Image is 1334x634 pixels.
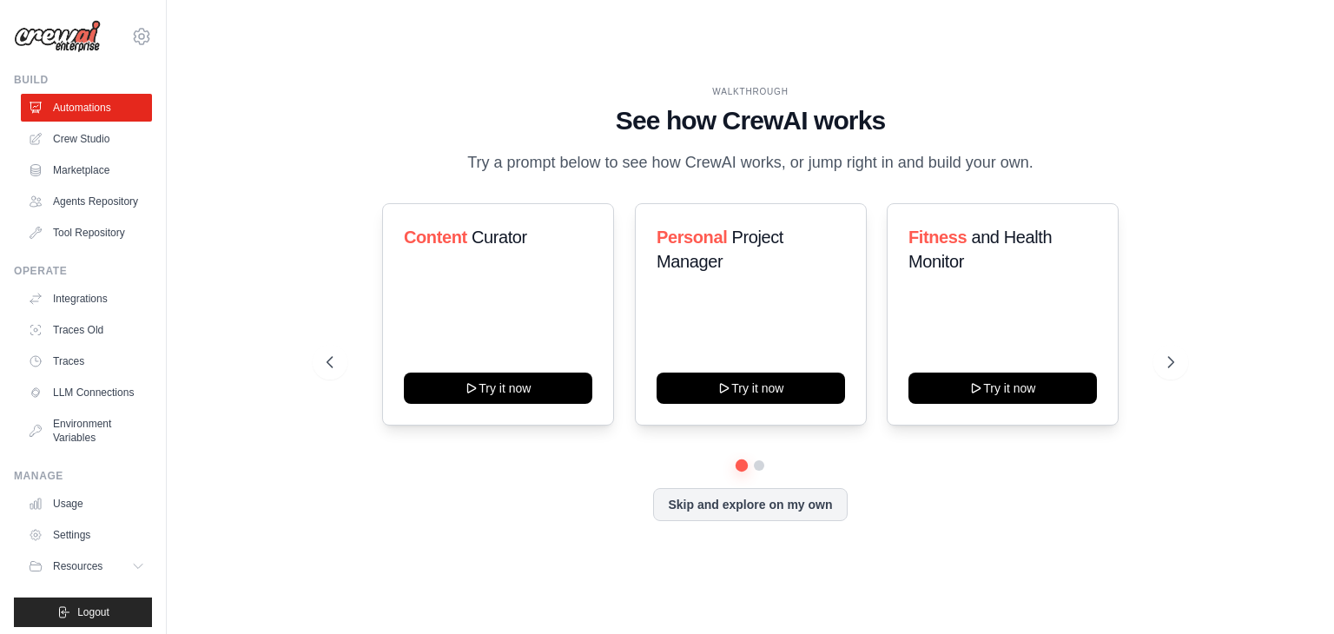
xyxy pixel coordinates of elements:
span: Logout [77,605,109,619]
div: Build [14,73,152,87]
a: Agents Repository [21,188,152,215]
button: Skip and explore on my own [653,488,847,521]
button: Try it now [404,373,592,404]
a: Usage [21,490,152,518]
div: WALKTHROUGH [327,85,1174,98]
span: Curator [472,228,527,247]
span: Fitness [908,228,967,247]
a: Tool Repository [21,219,152,247]
span: Project Manager [657,228,783,271]
div: Operate [14,264,152,278]
div: Manage [14,469,152,483]
a: Settings [21,521,152,549]
button: Try it now [908,373,1097,404]
button: Logout [14,598,152,627]
span: and Health Monitor [908,228,1052,271]
a: Integrations [21,285,152,313]
a: Traces [21,347,152,375]
img: Logo [14,20,101,53]
h1: See how CrewAI works [327,105,1174,136]
a: Marketplace [21,156,152,184]
p: Try a prompt below to see how CrewAI works, or jump right in and build your own. [459,150,1042,175]
span: Personal [657,228,727,247]
a: LLM Connections [21,379,152,406]
span: Content [404,228,467,247]
span: Resources [53,559,102,573]
a: Traces Old [21,316,152,344]
button: Resources [21,552,152,580]
button: Try it now [657,373,845,404]
a: Crew Studio [21,125,152,153]
a: Automations [21,94,152,122]
a: Environment Variables [21,410,152,452]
